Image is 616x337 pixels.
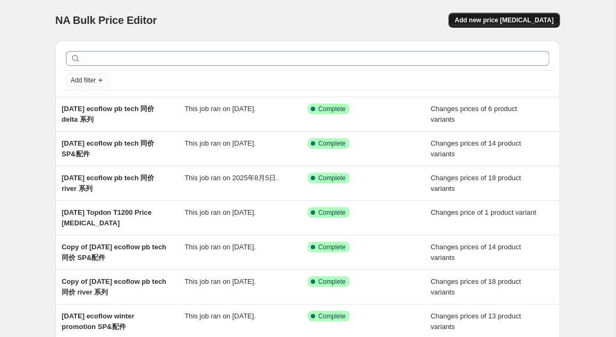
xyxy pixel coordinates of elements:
span: Complete [318,105,345,113]
span: This job ran on [DATE]. [185,277,256,285]
span: Changes prices of 14 product variants [431,243,521,262]
span: This job ran on [DATE]. [185,208,256,216]
span: [DATE] ecoflow pb tech 同价 delta 系列 [62,105,155,123]
span: Changes prices of 14 product variants [431,139,521,158]
span: This job ran on [DATE]. [185,312,256,320]
span: Complete [318,208,345,217]
span: [DATE] ecoflow pb tech 同价 river 系列 [62,174,155,192]
span: [DATE] ecoflow pb tech 同价 SP&配件 [62,139,155,158]
button: Add filter [66,74,108,87]
span: Copy of [DATE] ecoflow pb tech 同价 SP&配件 [62,243,166,262]
span: Changes prices of 18 product variants [431,277,521,296]
span: Complete [318,243,345,251]
span: [DATE] ecoflow winter promotion SP&配件 [62,312,134,331]
span: Copy of [DATE] ecoflow pb tech 同价 river 系列 [62,277,166,296]
span: Complete [318,139,345,148]
button: Add new price [MEDICAL_DATA] [449,13,560,28]
span: Changes prices of 18 product variants [431,174,521,192]
span: Changes price of 1 product variant [431,208,537,216]
span: NA Bulk Price Editor [55,14,157,26]
span: Add new price [MEDICAL_DATA] [455,16,554,24]
span: This job ran on [DATE]. [185,243,256,251]
span: Changes prices of 6 product variants [431,105,518,123]
span: Add filter [71,76,96,85]
span: This job ran on [DATE]. [185,105,256,113]
span: Complete [318,174,345,182]
span: Changes prices of 13 product variants [431,312,521,331]
span: [DATE] Topdon T1200 Price [MEDICAL_DATA] [62,208,151,227]
span: This job ran on [DATE]. [185,139,256,147]
span: This job ran on 2025年8月5日. [185,174,279,182]
span: Complete [318,277,345,286]
span: Complete [318,312,345,321]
